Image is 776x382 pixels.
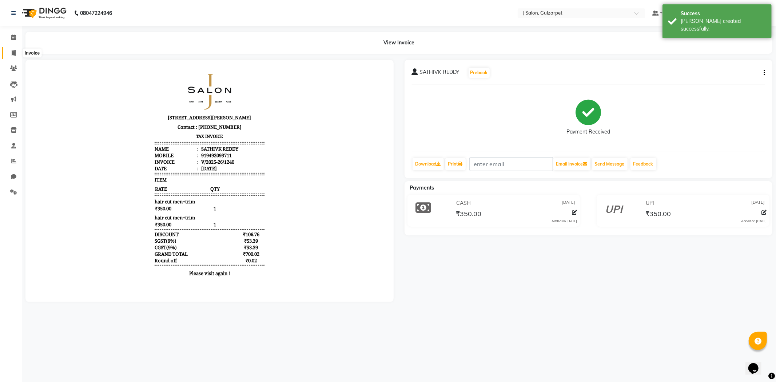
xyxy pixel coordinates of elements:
[122,184,155,190] div: GRAND TOTAL
[122,46,232,55] p: [STREET_ADDRESS][PERSON_NAME]
[177,138,232,145] span: 1
[150,6,204,44] img: file_1751090566923.jpg
[167,85,199,92] div: 919492093711
[167,79,206,85] div: SATHIVK REDDY
[177,154,232,161] span: 1
[751,199,765,207] span: [DATE]
[122,98,166,105] div: Date
[741,219,767,224] div: Added on [DATE]
[122,177,134,184] span: CGST
[566,128,610,136] div: Payment Received
[122,138,176,145] span: ₹350.00
[25,32,772,54] div: View Invoice
[122,147,162,154] span: hair cut men+trim
[745,353,769,375] iframe: chat widget
[122,85,166,92] div: Mobile
[445,158,466,170] a: Print
[205,164,232,171] div: ₹106.76
[205,171,232,177] div: ₹53.39
[205,177,232,184] div: ₹53.39
[592,158,628,170] button: Send Message
[469,157,553,171] input: enter email
[456,210,482,220] span: ₹350.00
[646,199,654,207] span: UPI
[552,219,577,224] div: Added on [DATE]
[122,55,232,65] p: Contact : [PHONE_NUMBER]
[122,190,144,197] div: Round off
[122,154,176,161] span: ₹350.00
[164,92,166,98] span: :
[19,3,68,23] img: logo
[167,98,184,105] div: [DATE]
[681,10,766,17] div: Success
[553,158,590,170] button: Email Invoice
[122,171,144,177] div: ( )
[122,164,146,171] div: DISCOUNT
[205,184,232,190] div: ₹700.02
[457,199,471,207] span: CASH
[645,210,671,220] span: ₹350.00
[167,92,202,98] div: V/2025-26/1240
[469,68,490,78] button: Prebook
[135,171,142,177] span: 9%
[410,184,434,191] span: Payments
[122,171,133,177] span: SGST
[164,98,166,105] span: :
[122,110,134,116] span: ITEM
[122,65,232,74] h3: TAX INVOICE
[420,68,460,79] span: SATHIVK REDDY
[681,17,766,33] div: Bill created successfully.
[177,118,232,126] span: QTY
[205,190,232,197] div: ₹0.02
[413,158,444,170] a: Download
[135,177,142,184] span: 9%
[164,79,166,85] span: :
[630,158,656,170] a: Feedback
[80,3,112,23] b: 08047224946
[562,199,575,207] span: [DATE]
[164,85,166,92] span: :
[122,79,166,85] div: Name
[122,131,162,138] span: hair cut men+trim
[23,49,41,57] div: Invoice
[122,118,176,126] span: RATE
[122,92,166,98] div: Invoice
[122,177,144,184] div: ( )
[122,203,232,210] p: Please visit again !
